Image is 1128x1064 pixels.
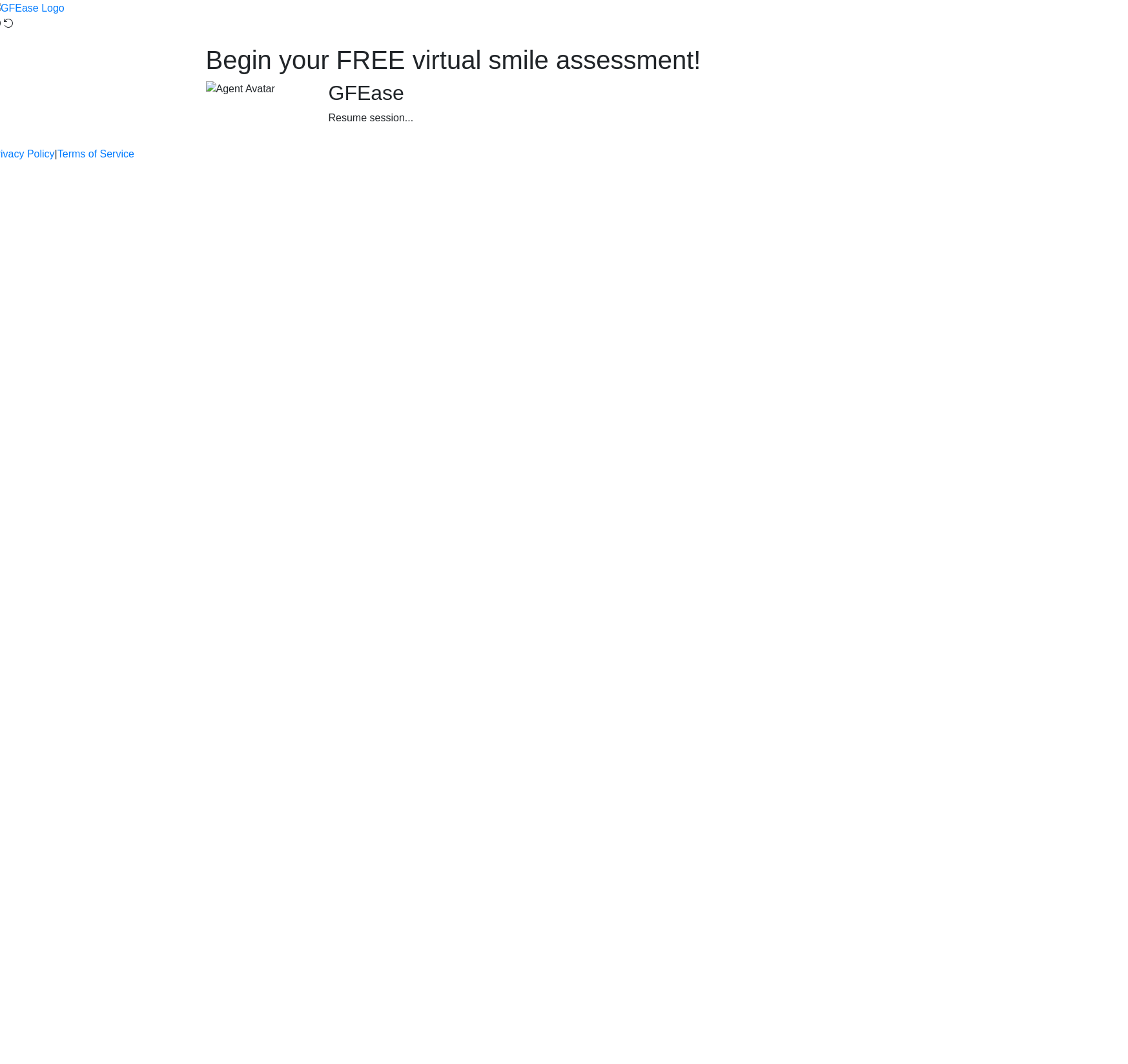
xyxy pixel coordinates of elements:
h2: GFEase [329,81,923,105]
div: Resume session... [329,110,923,126]
a: | [55,146,57,162]
img: Agent Avatar [206,81,275,97]
h1: Begin your FREE virtual smile assessment! [206,45,923,75]
a: Terms of Service [57,146,134,162]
